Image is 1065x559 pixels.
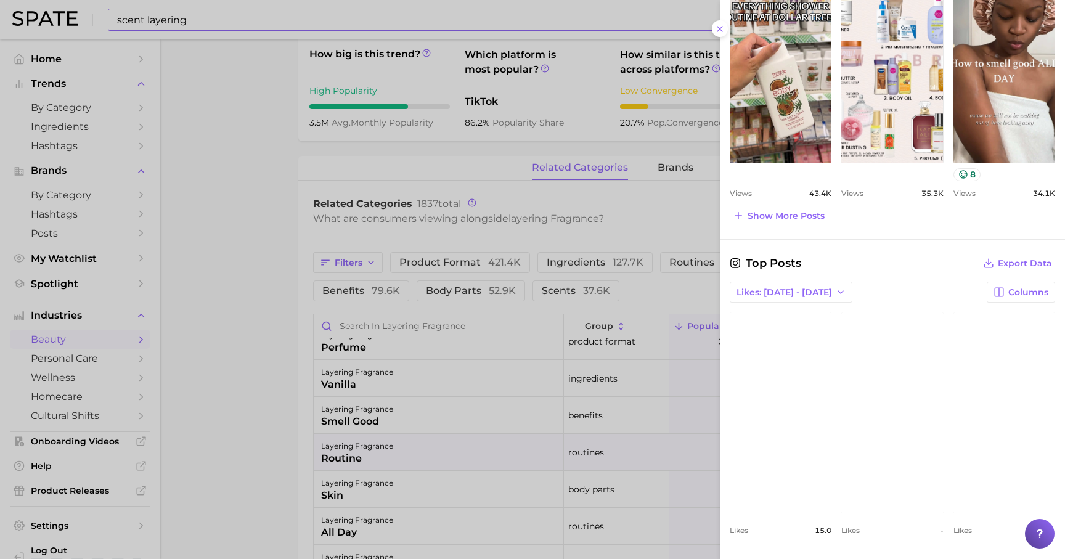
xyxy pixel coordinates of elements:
span: Export Data [998,258,1052,269]
span: - [1052,526,1055,535]
span: 34.1k [1033,189,1055,198]
span: Views [730,189,752,198]
span: Likes [730,526,748,535]
button: 8 [953,168,981,181]
span: Likes: [DATE] - [DATE] [737,287,832,298]
span: Likes [841,526,860,535]
button: Columns [987,282,1055,303]
span: 43.4k [809,189,831,198]
span: Views [841,189,863,198]
button: Show more posts [730,207,828,224]
span: Top Posts [730,255,801,272]
span: Columns [1008,287,1048,298]
button: Export Data [980,255,1055,272]
button: Likes: [DATE] - [DATE] [730,282,852,303]
span: 15.0 [815,526,831,535]
span: Likes [953,526,972,535]
span: 35.3k [921,189,944,198]
span: Views [953,189,976,198]
span: Show more posts [748,211,825,221]
span: - [941,526,944,535]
